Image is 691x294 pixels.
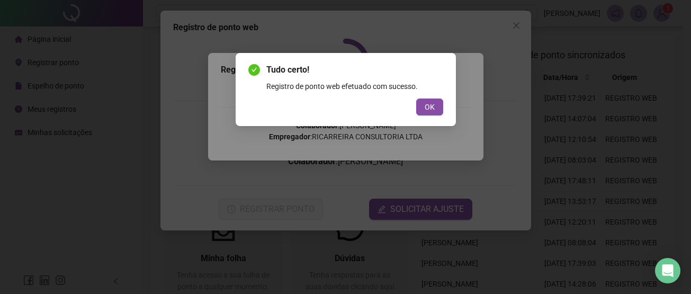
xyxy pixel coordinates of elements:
[266,64,443,76] span: Tudo certo!
[248,64,260,76] span: check-circle
[266,81,443,92] div: Registro de ponto web efetuado com sucesso.
[655,258,680,283] div: Open Intercom Messenger
[425,101,435,113] span: OK
[416,99,443,115] button: OK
